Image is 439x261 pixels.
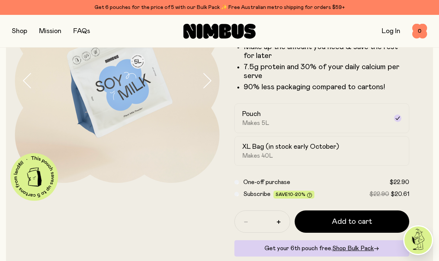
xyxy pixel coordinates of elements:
a: FAQs [73,28,90,35]
li: 7.5g protein and 30% of your daily calcium per serve [244,62,409,80]
a: Shop Bulk Pack→ [332,245,379,251]
div: Get 6 pouches for the price of 5 with our Bulk Pack ✨ Free Australian metro shipping for orders $59+ [12,3,427,12]
span: 10-20% [288,192,305,197]
span: Makes 40L [242,152,273,159]
li: Make up the amount you need & save the rest for later [244,42,409,60]
a: Mission [39,28,61,35]
span: Subscribe [243,191,270,197]
a: Log In [382,28,400,35]
button: Add to cart [295,210,409,233]
button: 0 [412,24,427,39]
span: One-off purchase [243,179,290,185]
span: $22.90 [390,179,409,185]
span: Shop Bulk Pack [332,245,374,251]
p: 90% less packaging compared to cartons! [244,83,409,91]
h2: XL Bag (in stock early October) [242,142,339,151]
span: $20.61 [391,191,409,197]
span: Save [276,192,312,198]
span: Makes 5L [242,119,269,127]
span: Add to cart [332,216,372,227]
div: Get your 6th pouch free. [234,240,409,257]
span: $22.90 [369,191,389,197]
img: agent [404,226,432,254]
h2: Pouch [242,110,261,119]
